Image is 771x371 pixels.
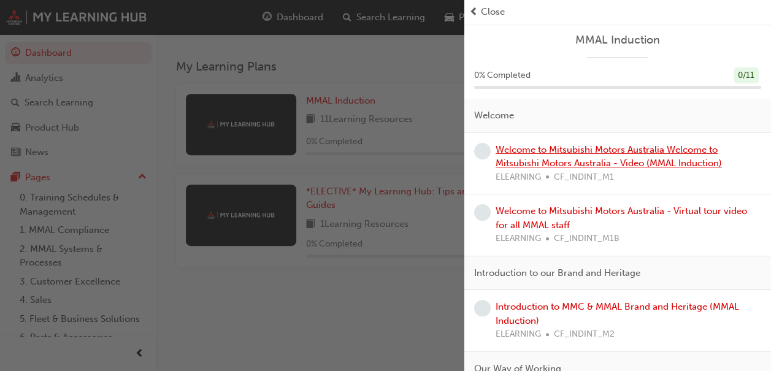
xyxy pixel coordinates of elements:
span: prev-icon [469,5,478,19]
div: 0 / 11 [734,67,759,84]
a: Introduction to MMC & MMAL Brand and Heritage (MMAL Induction) [496,301,739,326]
span: CF_INDINT_M2 [554,327,615,342]
span: Close [481,5,505,19]
span: ELEARNING [496,232,541,246]
span: learningRecordVerb_NONE-icon [474,300,491,316]
span: learningRecordVerb_NONE-icon [474,143,491,159]
span: Introduction to our Brand and Heritage [474,266,640,280]
a: MMAL Induction [474,33,761,47]
span: ELEARNING [496,327,541,342]
span: Welcome [474,109,514,123]
span: 0 % Completed [474,69,531,83]
a: Welcome to Mitsubishi Motors Australia - Virtual tour video for all MMAL staff [496,205,747,231]
span: CF_INDINT_M1B [554,232,619,246]
span: ELEARNING [496,170,541,185]
span: learningRecordVerb_NONE-icon [474,204,491,221]
button: prev-iconClose [469,5,766,19]
a: Welcome to Mitsubishi Motors Australia Welcome to Mitsubishi Motors Australia - Video (MMAL Induc... [496,144,722,169]
span: CF_INDINT_M1 [554,170,614,185]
